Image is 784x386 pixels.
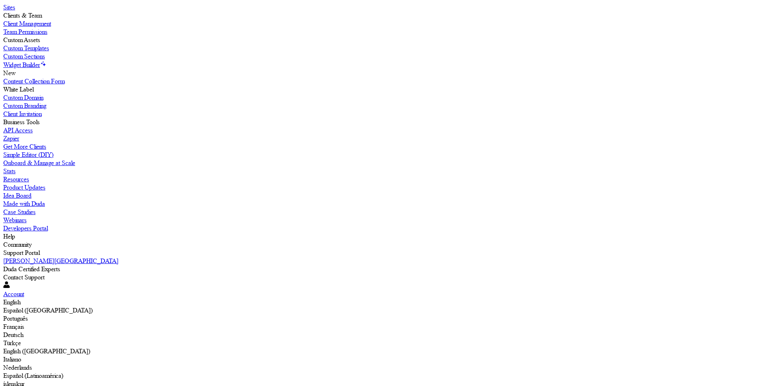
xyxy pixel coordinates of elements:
[3,315,781,323] div: Português
[3,216,27,224] label: Webinars
[3,347,781,355] div: English ([GEOGRAPHIC_DATA])
[3,298,20,306] label: English
[3,355,781,364] div: Italiano
[3,44,49,52] label: Custom Templates
[3,200,45,208] label: Made with Duda
[3,159,75,167] label: Onboard & Manage at Scale
[3,110,42,118] label: Client Invitation
[3,249,40,257] label: Support Portal
[3,265,60,273] label: Duda Certified Experts
[3,20,51,27] label: Client Management
[3,192,31,199] label: Idea Board
[3,102,46,109] label: Custom Branding
[3,175,781,183] a: Resources
[3,183,45,191] label: Product Updates
[3,118,40,126] label: Business Tools
[3,11,42,19] label: Clients & Team
[3,61,40,69] label: Widget Builder
[3,323,781,331] div: Français
[3,208,36,216] label: Case Studies
[742,344,784,386] iframe: Duda-gen Chat Button Frame
[3,257,118,265] label: [PERSON_NAME][GEOGRAPHIC_DATA]
[3,77,65,85] label: Content Collection Form
[3,151,53,158] label: Simple Editor (DIY)
[3,28,47,36] label: Team Permissions
[3,224,48,232] label: Developers Portal
[3,241,31,248] label: Community
[3,126,33,134] label: API Access
[3,36,40,44] label: Custom Assets
[3,175,29,183] label: Resources
[3,69,781,77] div: New
[3,232,15,240] label: Help
[3,364,781,372] div: Nederlands
[3,94,43,101] label: Custom Domain
[3,339,781,347] div: Türkçe
[3,61,47,69] a: Widget Builder
[3,134,19,142] label: Zapier
[3,331,781,339] div: Deutsch
[3,85,33,93] label: White Label
[3,52,45,60] label: Custom Sections
[3,273,45,281] label: Contact Support
[3,143,46,150] label: Get More Clients
[3,372,781,380] div: Español (Latinoamérica)
[3,290,24,298] label: Account
[3,3,15,11] label: Sites
[3,167,16,175] label: Stats
[3,306,781,315] div: Español ([GEOGRAPHIC_DATA])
